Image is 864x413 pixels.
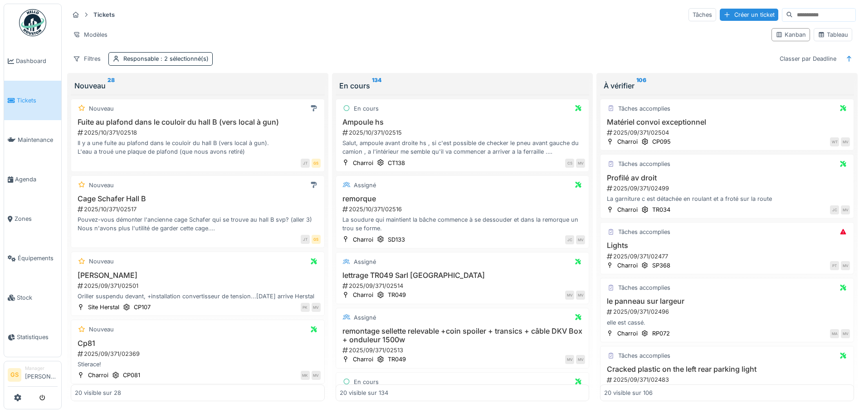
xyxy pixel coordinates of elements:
h3: remontage sellette relevable +coin spoiler + transics + câble DKV Box + onduleur 1500w [340,327,586,344]
div: Il y a une fuite au plafond dans le couloir du hall B (vers local à gun). L'eau a troué une plaqu... [75,139,321,156]
div: JC [830,205,839,214]
div: Nouveau [89,104,114,113]
div: 2025/09/371/02369 [77,350,321,358]
div: Nouveau [89,181,114,189]
h3: Matériel convoi exceptionnel [604,118,850,126]
div: Assigné [354,258,376,266]
div: Charroi [88,371,108,379]
div: 2025/10/371/02517 [77,205,321,214]
div: Charroi [353,235,373,244]
div: MV [312,371,321,380]
div: Charroi [617,137,638,146]
div: En cours [354,104,379,113]
div: Charroi [353,355,373,364]
div: Tâches accomplies [618,160,670,168]
h3: Ampoule hs [340,118,586,126]
div: CP081 [123,371,140,379]
div: Classer par Deadline [776,52,840,65]
div: SD133 [388,235,405,244]
div: 2025/09/371/02514 [342,282,586,290]
div: Salut, ampoule avant droite hs , si c'est possible de checker le pneu avant gauche du camion , a ... [340,139,586,156]
div: MV [576,159,585,168]
h3: lettrage TR049 Sarl [GEOGRAPHIC_DATA] [340,271,586,280]
div: Site Herstal [88,303,119,311]
div: Charroi [353,291,373,299]
div: Assigné [354,313,376,322]
sup: 106 [636,80,646,91]
div: GS [312,235,321,244]
div: CP095 [652,137,671,146]
div: La soudure qui maintient la bâche commence à se dessouder et dans la remorque un trou se forme. [340,215,586,233]
div: 20 visible sur 134 [340,389,388,397]
span: Dashboard [16,57,58,65]
div: MV [565,291,574,300]
h3: Lights [604,241,850,250]
div: Stierace! [75,360,321,369]
div: CP107 [134,303,151,311]
a: GS Manager[PERSON_NAME] [8,365,58,387]
div: 20 visible sur 106 [604,389,653,397]
div: RP072 [652,329,670,338]
a: Agenda [4,160,61,199]
div: Tâches accomplies [618,228,670,236]
span: Stock [17,293,58,302]
a: Stock [4,278,61,317]
div: MV [841,205,850,214]
div: MV [565,355,574,364]
img: Badge_color-CXgf-gQk.svg [19,9,46,36]
h3: Profilé av droit [604,174,850,182]
h3: Fuite au plafond dans le couloir du hall B (vers local à gun) [75,118,321,126]
span: Tickets [17,96,58,105]
div: TR034 [652,205,670,214]
li: [PERSON_NAME] [25,365,58,384]
div: 2025/10/371/02516 [342,205,586,214]
strong: Tickets [90,10,118,19]
div: En cours [339,80,586,91]
h3: Cracked plastic on the left rear parking light [604,365,850,374]
div: 2025/09/371/02496 [606,307,850,316]
div: WT [830,137,839,146]
h3: remorque [340,194,586,203]
div: GS [312,159,321,168]
div: CS [565,159,574,168]
div: 20 visible sur 28 [75,389,121,397]
div: 2025/10/371/02515 [342,128,586,137]
span: Équipements [18,254,58,262]
div: MV [576,235,585,244]
div: 2025/09/371/02501 [77,282,321,290]
div: 2025/10/371/02518 [77,128,321,137]
a: Dashboard [4,41,61,81]
li: GS [8,368,21,382]
h3: Cage Schafer Hall B [75,194,321,203]
div: Nouveau [74,80,321,91]
div: Charroi [353,159,373,167]
div: Kanban [776,30,806,39]
div: Créer un ticket [720,9,778,21]
div: JC [565,235,574,244]
div: Nouveau [89,257,114,266]
div: Tâches accomplies [618,351,670,360]
h3: Cp81 [75,339,321,348]
div: SP368 [652,261,670,270]
span: Maintenance [18,136,58,144]
div: CT138 [388,159,405,167]
div: JT [301,159,310,168]
div: La garniture c est détachée en roulant et a froté sur la route [604,194,850,203]
div: À vérifier [604,80,850,91]
sup: 134 [372,80,381,91]
div: Manager [25,365,58,372]
div: elle est cassé. [604,318,850,327]
div: 2025/09/371/02504 [606,128,850,137]
span: Zones [15,214,58,223]
div: Charroi [617,329,638,338]
h3: le panneau sur largeur [604,297,850,306]
div: MK [301,371,310,380]
div: MV [841,137,850,146]
div: MV [576,355,585,364]
div: TR049 [388,291,406,299]
div: JT [301,235,310,244]
div: Modèles [69,28,112,41]
div: Pouvez-vous démonter l'ancienne cage Schafer qui se trouve au hall B svp? (aller 3) Nous n'avons ... [75,215,321,233]
span: Statistiques [17,333,58,341]
div: MV [841,329,850,338]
